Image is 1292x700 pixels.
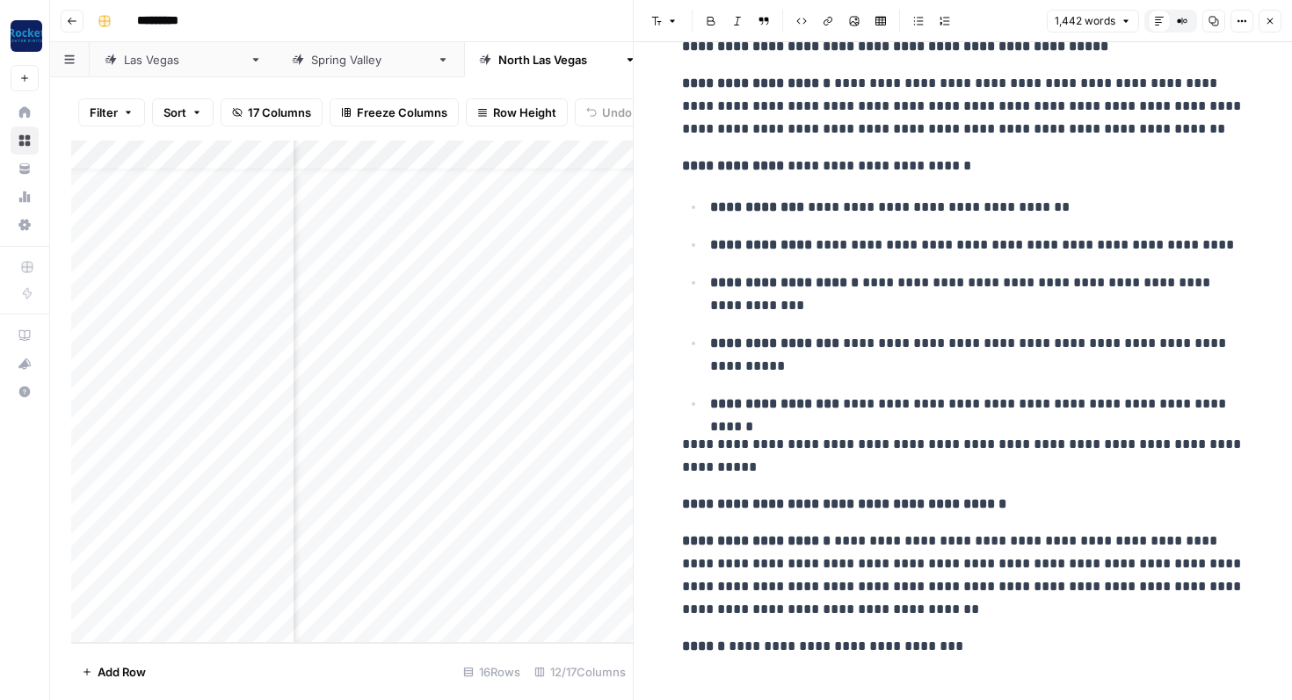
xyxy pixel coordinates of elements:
[11,20,42,52] img: Rocket Pilots Logo
[493,104,556,121] span: Row Height
[466,98,568,126] button: Row Height
[575,98,643,126] button: Undo
[90,104,118,121] span: Filter
[311,51,430,69] div: [GEOGRAPHIC_DATA]
[124,51,243,69] div: [GEOGRAPHIC_DATA]
[277,42,464,77] a: [GEOGRAPHIC_DATA]
[71,658,156,686] button: Add Row
[11,350,39,378] button: What's new?
[11,98,39,126] a: Home
[464,42,651,77] a: [GEOGRAPHIC_DATA]
[1047,10,1139,32] button: 1,442 words
[527,658,633,686] div: 12/17 Columns
[330,98,459,126] button: Freeze Columns
[78,98,145,126] button: Filter
[357,104,447,121] span: Freeze Columns
[11,155,39,183] a: Your Data
[11,183,39,211] a: Usage
[221,98,323,126] button: 17 Columns
[11,126,39,155] a: Browse
[498,51,617,69] div: [GEOGRAPHIC_DATA]
[11,14,39,58] button: Workspace: Rocket Pilots
[602,104,632,121] span: Undo
[248,104,311,121] span: 17 Columns
[11,378,39,406] button: Help + Support
[152,98,214,126] button: Sort
[90,42,277,77] a: [GEOGRAPHIC_DATA]
[456,658,527,686] div: 16 Rows
[163,104,186,121] span: Sort
[11,211,39,239] a: Settings
[11,321,39,350] a: AirOps Academy
[11,350,38,377] div: What's new?
[98,663,146,681] span: Add Row
[1055,13,1115,29] span: 1,442 words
